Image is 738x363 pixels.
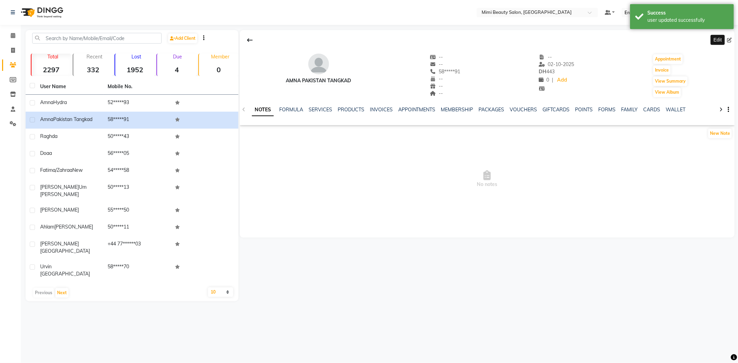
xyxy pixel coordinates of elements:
span: [PERSON_NAME] [54,224,93,230]
p: Due [158,54,197,60]
a: POINTS [575,106,593,113]
span: -- [539,54,552,60]
a: GIFTCARDS [543,106,570,113]
button: View Summary [653,76,687,86]
a: FORMS [599,106,616,113]
a: PRODUCTS [338,106,364,113]
div: Amna Pakistan Tangkad [286,77,351,84]
a: FAMILY [621,106,638,113]
th: User Name [36,79,103,95]
span: -- [430,90,443,96]
a: CARDS [644,106,660,113]
p: Member [202,54,239,60]
a: FORMULA [279,106,303,113]
span: 443 [539,68,555,75]
span: Urvin [GEOGRAPHIC_DATA] [40,263,90,277]
a: Add [556,75,568,85]
span: No notes [240,145,735,214]
span: Ahlam [40,224,54,230]
strong: 2297 [31,65,71,74]
strong: 1952 [115,65,155,74]
a: Add Client [168,34,197,43]
a: VOUCHERS [510,106,537,113]
button: Appointment [653,54,683,64]
span: 0 [539,77,549,83]
strong: 0 [199,65,239,74]
span: Raghda [40,133,57,139]
span: [PERSON_NAME] [GEOGRAPHIC_DATA] [40,241,90,254]
span: DH [539,68,546,75]
div: user updated successfully [647,17,729,24]
strong: 4 [157,65,197,74]
input: Search by Name/Mobile/Email/Code [32,33,162,44]
span: Amna [40,116,53,122]
div: Edit [711,35,725,45]
p: Recent [76,54,113,60]
button: New Note [708,129,732,138]
a: APPOINTMENTS [398,106,436,113]
th: Mobile No. [103,79,171,95]
a: SERVICES [309,106,332,113]
a: MEMBERSHIP [441,106,473,113]
span: Pakistan Tangkad [53,116,92,122]
a: PACKAGES [479,106,504,113]
button: Next [55,288,69,298]
span: -- [430,76,443,82]
img: avatar [308,54,329,74]
span: Fatima/Zahraa [40,167,72,173]
img: logo [18,3,65,22]
a: NOTES [252,104,274,116]
span: [PERSON_NAME] [40,207,79,213]
button: View Album [653,87,681,97]
span: New [72,167,83,173]
button: Invoice [653,65,671,75]
span: -- [430,54,443,60]
p: Lost [118,54,155,60]
span: 02-10-2025 [539,61,574,67]
span: Hydra [53,99,67,105]
span: Doaa [40,150,52,156]
span: -- [430,61,443,67]
div: Back to Client [243,34,257,47]
span: -- [430,83,443,89]
div: Success [647,9,729,17]
strong: 332 [73,65,113,74]
a: WALLET [666,106,686,113]
span: [PERSON_NAME] [40,184,79,190]
span: | [552,76,553,84]
span: Amna [40,99,53,105]
a: INVOICES [370,106,393,113]
p: Total [34,54,71,60]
